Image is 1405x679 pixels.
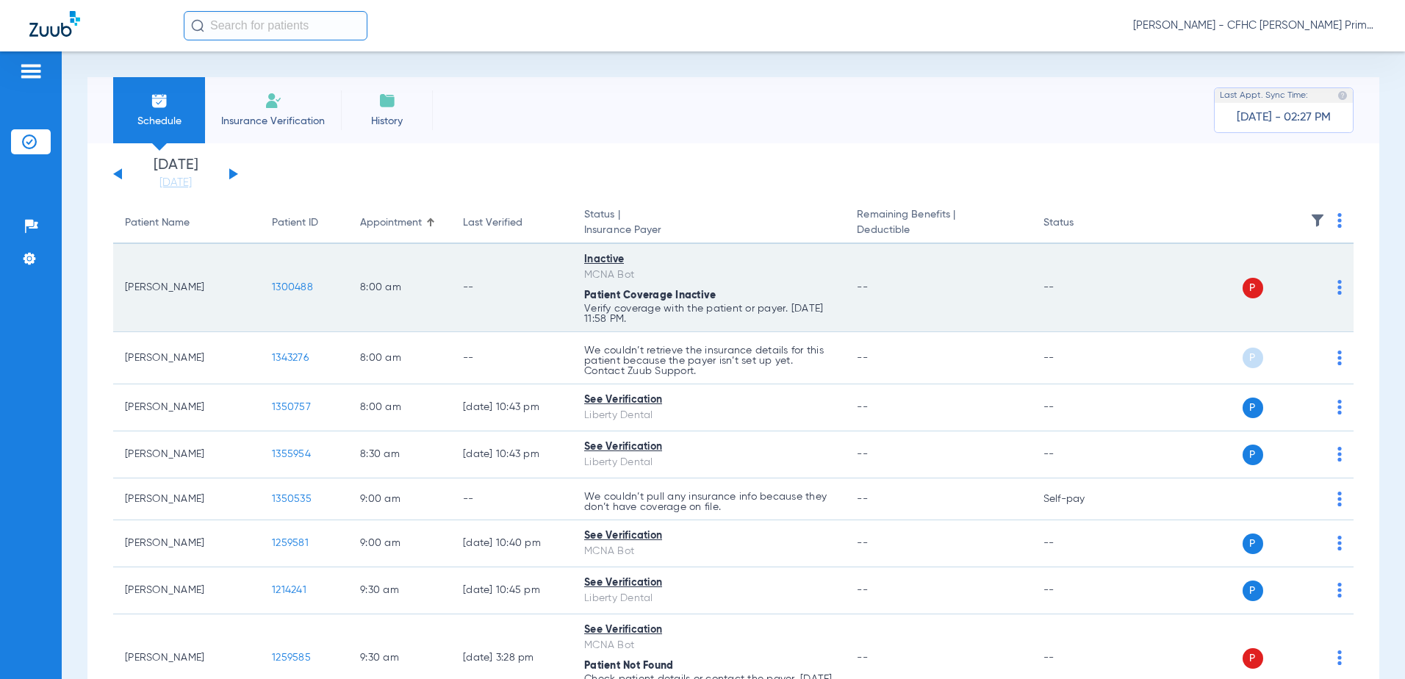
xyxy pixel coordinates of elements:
span: P [1243,648,1263,669]
td: -- [451,244,572,332]
td: -- [1032,520,1131,567]
img: filter.svg [1310,213,1325,228]
div: MCNA Bot [584,267,833,283]
td: -- [1032,244,1131,332]
span: -- [857,353,868,363]
td: -- [1032,332,1131,384]
img: History [378,92,396,109]
td: -- [1032,431,1131,478]
iframe: Chat Widget [1332,608,1405,679]
img: group-dot-blue.svg [1337,447,1342,461]
div: Patient Name [125,215,248,231]
div: Inactive [584,252,833,267]
td: [PERSON_NAME] [113,520,260,567]
span: -- [857,449,868,459]
span: 1350535 [272,494,312,504]
td: [PERSON_NAME] [113,478,260,520]
p: Verify coverage with the patient or payer. [DATE] 11:58 PM. [584,303,833,324]
img: group-dot-blue.svg [1337,400,1342,414]
td: 9:00 AM [348,520,451,567]
span: [PERSON_NAME] - CFHC [PERSON_NAME] Primary Care Dental [1133,18,1376,33]
td: [PERSON_NAME] [113,431,260,478]
div: Last Verified [463,215,561,231]
span: Patient Coverage Inactive [584,290,716,301]
div: See Verification [584,439,833,455]
li: [DATE] [132,158,220,190]
div: Patient Name [125,215,190,231]
span: 1350757 [272,402,311,412]
div: Liberty Dental [584,455,833,470]
td: [DATE] 10:45 PM [451,567,572,614]
td: Self-pay [1032,478,1131,520]
span: Patient Not Found [584,661,673,671]
td: [PERSON_NAME] [113,332,260,384]
img: Schedule [151,92,168,109]
img: hamburger-icon [19,62,43,80]
img: group-dot-blue.svg [1337,280,1342,295]
img: Manual Insurance Verification [265,92,282,109]
img: group-dot-blue.svg [1337,583,1342,597]
span: P [1243,581,1263,601]
img: group-dot-blue.svg [1337,536,1342,550]
p: We couldn’t pull any insurance info because they don’t have coverage on file. [584,492,833,512]
span: Insurance Verification [216,114,330,129]
a: [DATE] [132,176,220,190]
td: -- [451,478,572,520]
span: [DATE] - 02:27 PM [1237,110,1331,125]
td: -- [1032,567,1131,614]
td: [PERSON_NAME] [113,244,260,332]
div: Last Verified [463,215,522,231]
th: Status | [572,203,845,244]
span: P [1243,445,1263,465]
div: See Verification [584,622,833,638]
td: 8:00 AM [348,244,451,332]
div: Patient ID [272,215,337,231]
td: 8:00 AM [348,384,451,431]
span: -- [857,653,868,663]
span: P [1243,398,1263,418]
span: 1300488 [272,282,313,292]
span: Schedule [124,114,194,129]
td: -- [451,332,572,384]
td: [DATE] 10:40 PM [451,520,572,567]
span: 1214241 [272,585,306,595]
td: [PERSON_NAME] [113,384,260,431]
img: group-dot-blue.svg [1337,351,1342,365]
span: -- [857,494,868,504]
div: Liberty Dental [584,591,833,606]
span: 1259581 [272,538,309,548]
td: [PERSON_NAME] [113,567,260,614]
div: MCNA Bot [584,638,833,653]
span: 1259585 [272,653,311,663]
span: P [1243,348,1263,368]
input: Search for patients [184,11,367,40]
img: group-dot-blue.svg [1337,492,1342,506]
th: Status [1032,203,1131,244]
img: last sync help info [1337,90,1348,101]
div: See Verification [584,528,833,544]
span: Insurance Payer [584,223,833,238]
td: [DATE] 10:43 PM [451,431,572,478]
td: 9:00 AM [348,478,451,520]
td: 8:00 AM [348,332,451,384]
td: [DATE] 10:43 PM [451,384,572,431]
span: Deductible [857,223,1019,238]
span: -- [857,282,868,292]
img: Zuub Logo [29,11,80,37]
span: 1343276 [272,353,309,363]
img: Search Icon [191,19,204,32]
td: 8:30 AM [348,431,451,478]
span: History [352,114,422,129]
div: Appointment [360,215,439,231]
div: See Verification [584,392,833,408]
div: See Verification [584,575,833,591]
td: 9:30 AM [348,567,451,614]
div: Appointment [360,215,422,231]
span: 1355954 [272,449,311,459]
span: -- [857,538,868,548]
td: -- [1032,384,1131,431]
div: Patient ID [272,215,318,231]
img: group-dot-blue.svg [1337,213,1342,228]
span: P [1243,278,1263,298]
